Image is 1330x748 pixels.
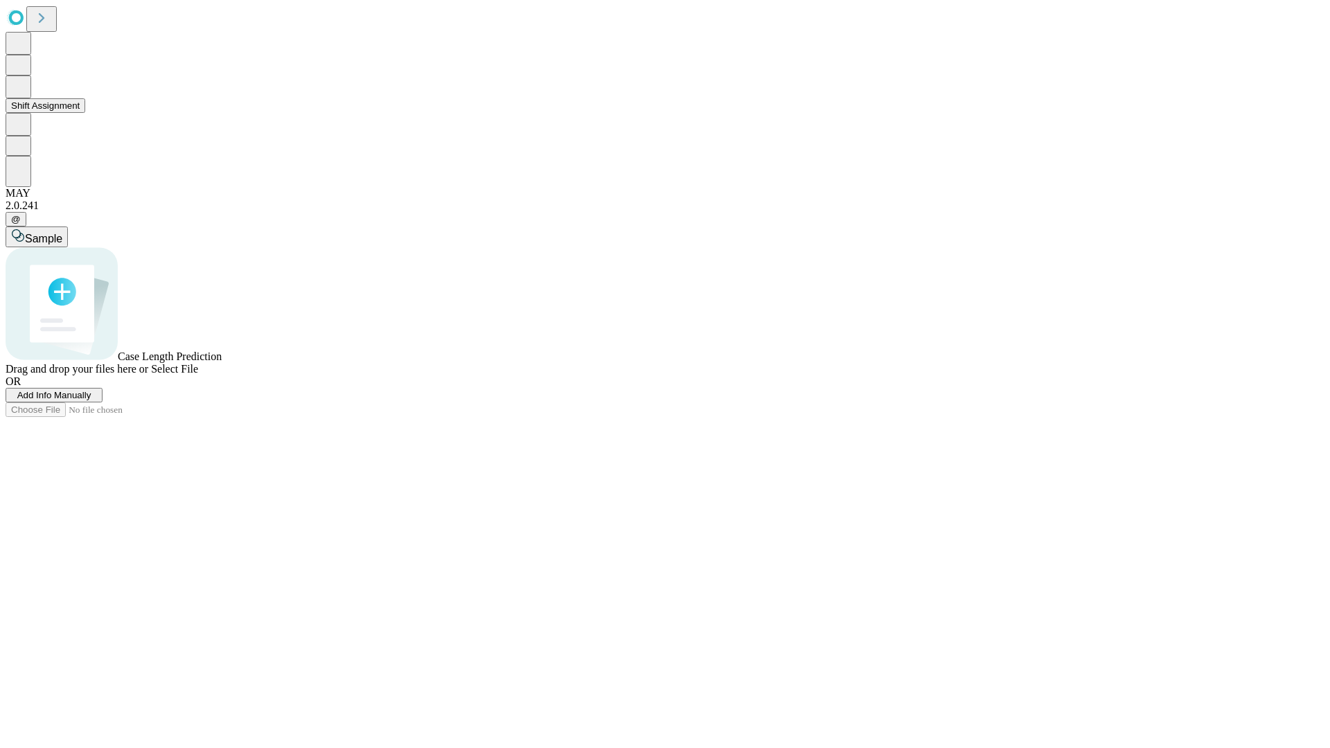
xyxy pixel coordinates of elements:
[6,199,1324,212] div: 2.0.241
[6,363,148,375] span: Drag and drop your files here or
[25,233,62,244] span: Sample
[6,375,21,387] span: OR
[6,187,1324,199] div: MAY
[6,212,26,226] button: @
[118,350,222,362] span: Case Length Prediction
[6,388,103,402] button: Add Info Manually
[6,98,85,113] button: Shift Assignment
[151,363,198,375] span: Select File
[6,226,68,247] button: Sample
[17,390,91,400] span: Add Info Manually
[11,214,21,224] span: @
